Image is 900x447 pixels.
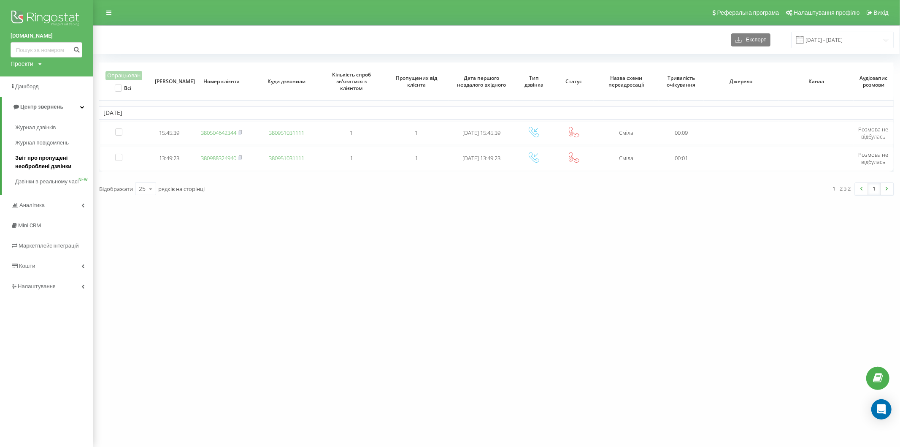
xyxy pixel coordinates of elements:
[11,8,82,30] img: Ringostat logo
[19,243,79,249] span: Маркетплейс інтеграцій
[717,9,779,16] span: Реферальна програма
[415,129,418,136] span: 1
[201,154,236,162] a: 380988324940
[15,154,89,171] span: Звіт про пропущені необроблені дзвінки
[871,399,892,420] div: Open Intercom Messenger
[462,129,500,136] span: [DATE] 15:45:39
[665,75,698,88] span: Тривалість очікування
[859,151,889,166] span: Розмова не відбулась
[15,83,39,90] span: Дашборд
[601,75,652,88] span: Назва схеми переадресації
[15,120,93,135] a: Журнал дзвінків
[11,32,82,40] a: [DOMAIN_NAME]
[149,147,189,170] td: 13:49:23
[15,135,93,150] a: Журнал повідомлень
[115,84,131,92] label: Всі
[196,78,247,85] span: Номер клієнта
[269,154,304,162] a: 380951031111
[18,222,41,229] span: Mini CRM
[15,123,56,132] span: Журнал дзвінків
[99,185,133,193] span: Відображати
[391,75,442,88] span: Пропущених від клієнта
[456,75,507,88] span: Дата першого невдалого вхідного
[15,150,93,174] a: Звіт про пропущені необроблені дзвінки
[15,139,69,147] span: Журнал повідомлень
[520,75,548,88] span: Тип дзвінка
[19,202,45,208] span: Аналiтика
[350,129,353,136] span: 1
[139,185,146,193] div: 25
[15,177,78,186] span: Дзвінки в реальному часі
[350,154,353,162] span: 1
[149,121,189,145] td: 15:45:39
[859,75,888,88] span: Аудіозапис розмови
[659,147,704,170] td: 00:01
[786,78,846,85] span: Канал
[158,185,205,193] span: рядків на сторінці
[742,37,766,43] span: Експорт
[833,184,851,193] div: 1 - 2 з 2
[2,97,93,117] a: Центр звернень
[99,106,894,119] td: [DATE]
[859,125,889,140] span: Розмова не відбулась
[594,147,659,170] td: Сміла
[731,33,770,46] button: Експорт
[11,42,82,57] input: Пошук за номером
[415,154,418,162] span: 1
[794,9,859,16] span: Налаштування профілю
[659,121,704,145] td: 00:09
[19,263,35,269] span: Кошти
[201,129,236,136] a: 380504642344
[326,71,377,91] span: Кількість спроб зв'язатися з клієнтом
[269,129,304,136] a: 380951031111
[559,78,588,85] span: Статус
[462,154,500,162] span: [DATE] 13:49:23
[15,174,93,189] a: Дзвінки в реальному часіNEW
[874,9,889,16] span: Вихід
[20,104,63,110] span: Центр звернень
[155,78,183,85] span: [PERSON_NAME]
[711,78,771,85] span: Джерело
[11,60,33,68] div: Проекти
[18,283,56,289] span: Налаштування
[594,121,659,145] td: Сміла
[868,183,881,195] a: 1
[261,78,312,85] span: Куди дзвонили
